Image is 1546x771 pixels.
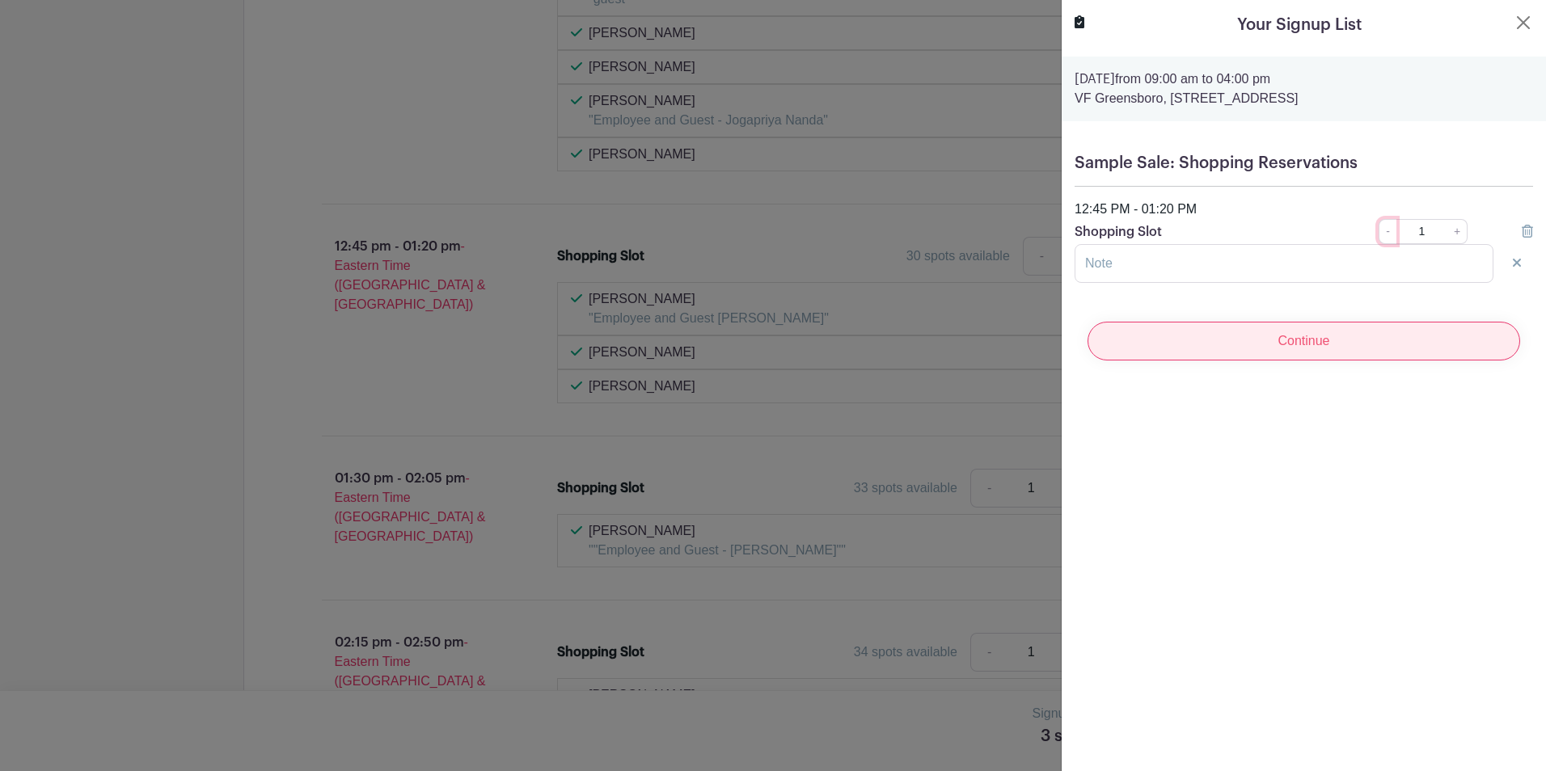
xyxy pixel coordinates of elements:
[1075,154,1533,173] h5: Sample Sale: Shopping Reservations
[1447,219,1468,244] a: +
[1088,322,1520,360] input: Continue
[1379,219,1396,244] a: -
[1075,70,1533,89] p: from 09:00 am to 04:00 pm
[1075,89,1533,108] p: VF Greensboro, [STREET_ADDRESS]
[1075,73,1115,86] strong: [DATE]
[1075,244,1493,283] input: Note
[1237,13,1362,37] h5: Your Signup List
[1514,13,1533,32] button: Close
[1065,200,1543,219] div: 12:45 PM - 01:20 PM
[1075,222,1334,242] p: Shopping Slot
